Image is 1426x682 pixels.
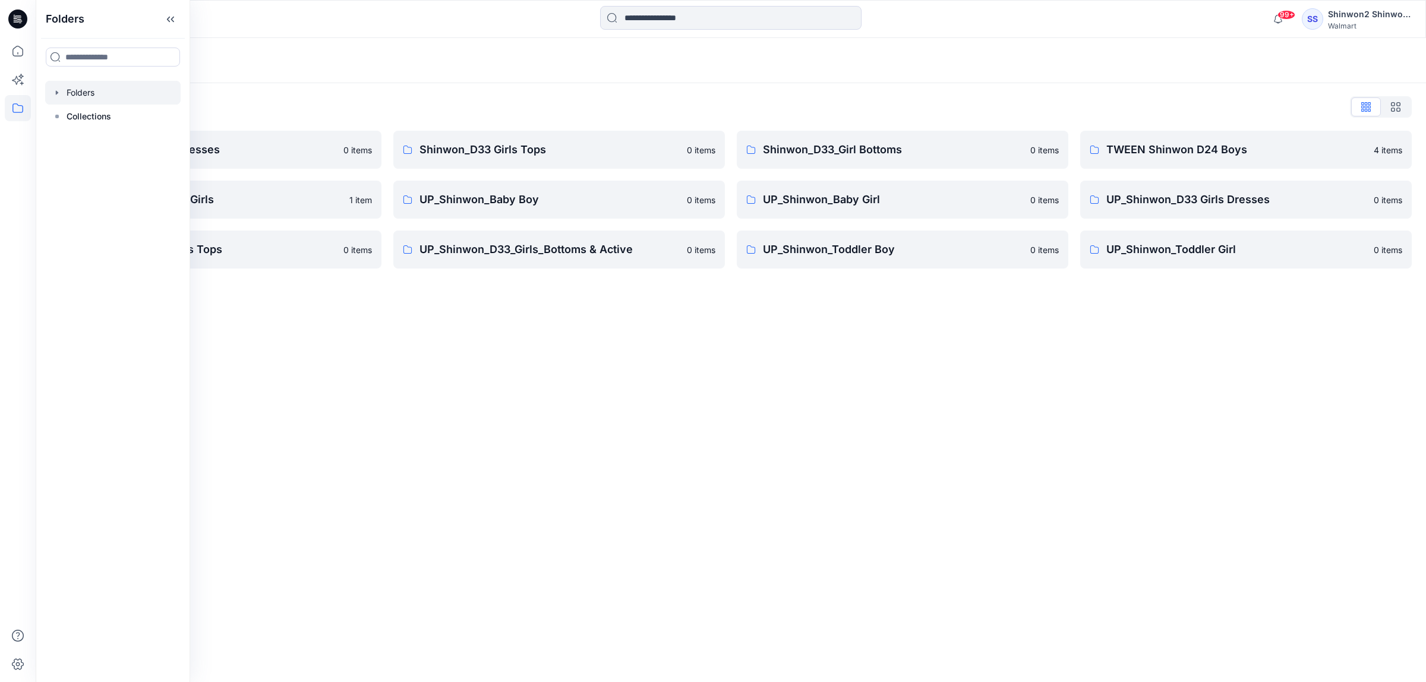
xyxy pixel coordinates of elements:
p: TWEEN Shinwon D33 Girls [76,191,342,208]
a: UP_Shinwon_Baby Boy0 items [393,181,725,219]
a: Shinwon_D33_Girl Bottoms0 items [737,131,1068,169]
a: UP_Shinwon_D33 Girls Dresses0 items [1080,181,1412,219]
p: TWEEN Shinwon D24 Boys [1106,141,1367,158]
p: 0 items [687,244,715,256]
p: 0 items [343,144,372,156]
p: 1 item [349,194,372,206]
p: 0 items [343,244,372,256]
a: TWEEN Shinwon D33 Girls1 item [50,181,381,219]
p: 0 items [687,194,715,206]
p: 0 items [1374,194,1402,206]
p: UP_Shinwon_D33_Girls_Bottoms & Active [419,241,680,258]
p: UP_Shinwon_D33 Girls Tops [76,241,336,258]
p: 0 items [1030,144,1059,156]
a: Shinwon_D33 Girls Tops0 items [393,131,725,169]
p: Collections [67,109,111,124]
p: UP_Shinwon_Baby Girl [763,191,1023,208]
p: Shinwon_D33_Girl Bottoms [763,141,1023,158]
a: UP_Shinwon_Baby Girl0 items [737,181,1068,219]
a: UP_Shinwon_Toddler Boy0 items [737,231,1068,269]
a: UP_Shinwon_D33 Girls Tops0 items [50,231,381,269]
p: UP_Shinwon_Toddler Girl [1106,241,1367,258]
p: 4 items [1374,144,1402,156]
p: 0 items [687,144,715,156]
a: UP_Shinwon_D33_Girls_Bottoms & Active0 items [393,231,725,269]
a: TWEEN Shinwon D24 Boys4 items [1080,131,1412,169]
p: UP_Shinwon_Baby Boy [419,191,680,208]
p: 0 items [1030,194,1059,206]
p: 0 items [1030,244,1059,256]
p: 0 items [1374,244,1402,256]
a: Shinwon_D33 Girls Dresses0 items [50,131,381,169]
a: UP_Shinwon_Toddler Girl0 items [1080,231,1412,269]
div: Walmart [1328,21,1411,30]
span: 99+ [1277,10,1295,20]
p: UP_Shinwon_D33 Girls Dresses [1106,191,1367,208]
div: Shinwon2 Shinwon2 [1328,7,1411,21]
p: Shinwon_D33 Girls Tops [419,141,680,158]
p: Shinwon_D33 Girls Dresses [76,141,336,158]
div: SS [1302,8,1323,30]
p: UP_Shinwon_Toddler Boy [763,241,1023,258]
